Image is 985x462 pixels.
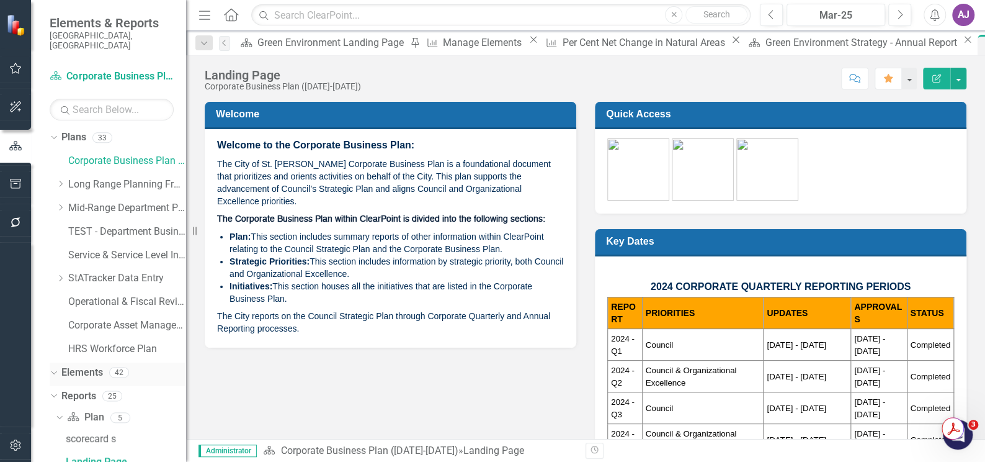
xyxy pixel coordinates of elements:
[230,230,564,255] li: This section includes summary reports of other information within ClearPoint relating to the Coun...
[765,35,960,50] div: Green Environment Strategy - Annual Report
[216,108,569,120] h3: Welcome
[911,372,950,381] span: Completed
[854,429,885,451] span: [DATE] - [DATE]
[68,342,186,356] a: HRS Workforce Plan
[61,130,86,145] a: Plans
[952,4,974,26] button: AJ
[907,297,954,329] th: STATUS
[611,397,635,419] span: 2024 - Q3
[230,281,272,291] strong: Initiatives:
[198,445,257,457] span: Administrator
[911,340,950,350] span: Completed
[854,397,885,419] span: [DATE] - [DATE]
[61,366,103,380] a: Elements
[217,311,550,333] span: The City reports on the Council Strategic Plan through Corporate Quarterly and Annual Reporting p...
[606,235,960,247] h3: Key Dates
[205,82,361,91] div: Corporate Business Plan ([DATE]-[DATE])
[642,297,764,329] th: PRIORITIES
[230,256,307,266] strong: Strategic Priorities
[68,319,186,333] a: Corporate Asset Management Plan
[236,35,407,50] a: Green Environment Landing Page
[102,391,122,401] div: 25
[5,13,29,37] img: ClearPoint Strategy
[542,35,728,50] a: Per Cent Net Change in Natural Areas
[230,232,251,242] strong: Plan:
[787,4,885,26] button: Mar-25
[607,138,669,201] img: CBP-green%20v2.png
[611,366,635,387] span: 2024 - Q2
[744,35,960,50] a: Green Environment Strategy - Annual Report
[67,410,104,425] a: Plan
[685,6,747,24] button: Search
[230,280,564,305] li: This section houses all the initiatives that are listed in the Corporate Business Plan.
[92,132,112,143] div: 33
[606,108,960,120] h3: Quick Access
[68,201,186,215] a: Mid-Range Department Plans
[767,404,826,413] span: [DATE] - [DATE]
[280,445,458,456] a: Corporate Business Plan ([DATE]-[DATE])
[68,271,186,286] a: StATracker Data Entry
[851,297,907,329] th: APPROVALS
[63,429,186,449] a: scorecard s
[767,340,826,350] span: [DATE] - [DATE]
[66,433,186,445] div: scorecard s
[50,70,174,84] a: Corporate Business Plan ([DATE]-[DATE])
[672,138,734,201] img: Assignments.png
[251,4,751,26] input: Search ClearPoint...
[911,404,950,413] span: Completed
[791,8,881,23] div: Mar-25
[217,140,414,150] span: Welcome to the Corporate Business Plan:
[646,340,673,350] span: Council
[646,404,673,413] span: Council
[110,412,130,423] div: 5
[109,367,129,378] div: 42
[257,35,408,50] div: Green Environment Landing Page
[611,334,635,356] span: 2024 - Q1
[230,255,564,280] li: This section includes information by strategic priority, both Council and Organizational Excellence.
[68,225,186,239] a: TEST - Department Business Plan
[611,429,635,451] span: 2024 - Q4
[68,178,186,192] a: Long Range Planning Framework
[68,248,186,263] a: Service & Service Level Inventory
[854,334,885,356] span: [DATE] - [DATE]
[608,297,643,329] th: REPORT
[736,138,798,201] img: Training-green%20v2.png
[50,16,174,30] span: Elements & Reports
[463,445,524,456] div: Landing Page
[703,9,730,19] span: Search
[68,295,186,309] a: Operational & Fiscal Review
[854,366,885,387] span: [DATE] - [DATE]
[50,99,174,120] input: Search Below...
[217,215,545,224] span: The Corporate Business Plan within ClearPoint is divided into the following sections:
[422,35,525,50] a: Manage Elements
[443,35,525,50] div: Manage Elements
[767,372,826,381] span: [DATE] - [DATE]
[764,297,851,329] th: UPDATES
[563,35,728,50] div: Per Cent Net Change in Natural Areas
[646,429,737,451] span: Council & Organizational Excellence
[651,281,911,292] span: 2024 CORPORATE QUARTERLY REPORTING PERIODS
[61,389,96,404] a: Reports
[307,256,310,266] strong: :
[217,155,564,210] p: The City of St. [PERSON_NAME] Corporate Business Plan is a foundational document that prioritizes...
[263,444,576,458] div: »
[50,30,174,51] small: [GEOGRAPHIC_DATA], [GEOGRAPHIC_DATA]
[646,366,737,387] span: Council & Organizational Excellence
[911,435,950,445] span: Completed
[68,154,186,168] a: Corporate Business Plan ([DATE]-[DATE])
[767,435,826,445] span: [DATE] - [DATE]
[205,68,361,82] div: Landing Page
